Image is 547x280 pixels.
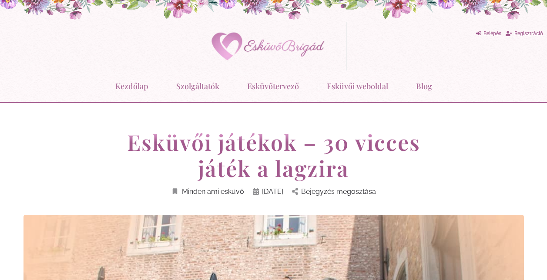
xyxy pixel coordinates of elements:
a: Szolgáltatók [176,75,219,97]
a: Minden ami esküvő [171,186,244,197]
a: Bejegyzés megosztása [292,186,376,197]
a: Belépés [476,28,501,40]
a: Blog [416,75,432,97]
h1: Esküvői játékok – 30 vicces játék a lagzira [108,129,439,181]
span: Regisztráció [514,30,543,37]
a: Esküvői weboldal [327,75,388,97]
span: [DATE] [262,186,283,197]
a: Kezdőlap [115,75,148,97]
a: Regisztráció [506,28,543,40]
a: Esküvőtervező [247,75,299,97]
span: Belépés [483,30,501,37]
nav: Menu [4,75,543,97]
